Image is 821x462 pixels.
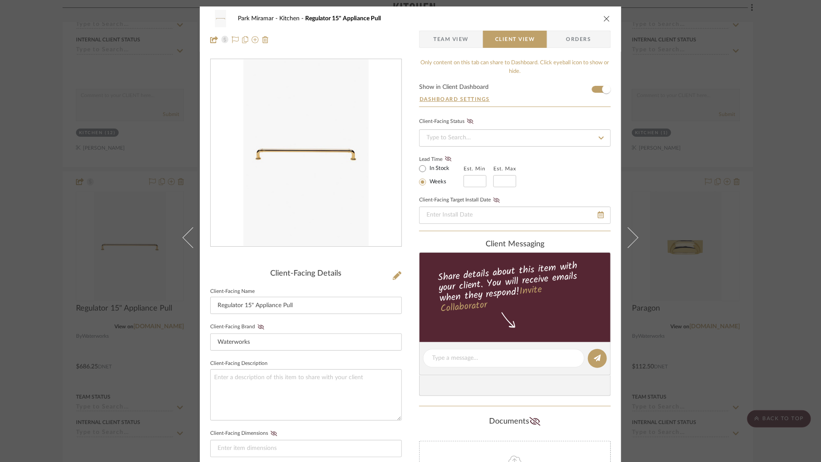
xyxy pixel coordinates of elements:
div: client Messaging [419,240,611,249]
button: Client-Facing Target Install Date [491,197,502,203]
label: Client-Facing Description [210,361,268,366]
label: Client-Facing Target Install Date [419,197,502,203]
label: Est. Max [493,166,516,172]
span: Orders [557,31,601,48]
input: Enter Install Date [419,207,611,224]
div: Client-Facing Details [210,269,402,279]
img: Remove from project [262,36,269,43]
input: Type to Search… [419,129,611,147]
button: Client-Facing Brand [255,324,267,330]
div: Share details about this item with your client. You will receive emails when they respond! [418,258,612,316]
div: Documents [419,415,611,429]
input: Enter Client-Facing Brand [210,333,402,351]
button: close [603,15,611,22]
span: Regulator 15" Appliance Pull [305,16,381,22]
label: In Stock [428,165,449,173]
span: Team View [433,31,469,48]
button: Client-Facing Dimensions [268,431,280,437]
div: Client-Facing Status [419,117,476,126]
div: 0 [211,60,401,247]
span: Client View [495,31,535,48]
input: Enter Client-Facing Item Name [210,297,402,314]
button: Dashboard Settings [419,95,490,103]
mat-radio-group: Select item type [419,163,464,187]
div: Only content on this tab can share to Dashboard. Click eyeball icon to show or hide. [419,59,611,75]
label: Weeks [428,178,446,186]
label: Client-Facing Brand [210,324,267,330]
button: Lead Time [442,155,454,163]
span: Kitchen [279,16,305,22]
span: Park Miramar [238,16,279,22]
label: Client-Facing Dimensions [210,431,280,437]
label: Est. Min [464,166,486,172]
label: Lead Time [419,155,464,163]
img: 833ae88e-6604-4594-9736-646263a62de8_48x40.jpg [210,10,231,27]
input: Enter item dimensions [210,440,402,457]
img: 833ae88e-6604-4594-9736-646263a62de8_436x436.jpg [243,60,368,247]
label: Client-Facing Name [210,289,255,294]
